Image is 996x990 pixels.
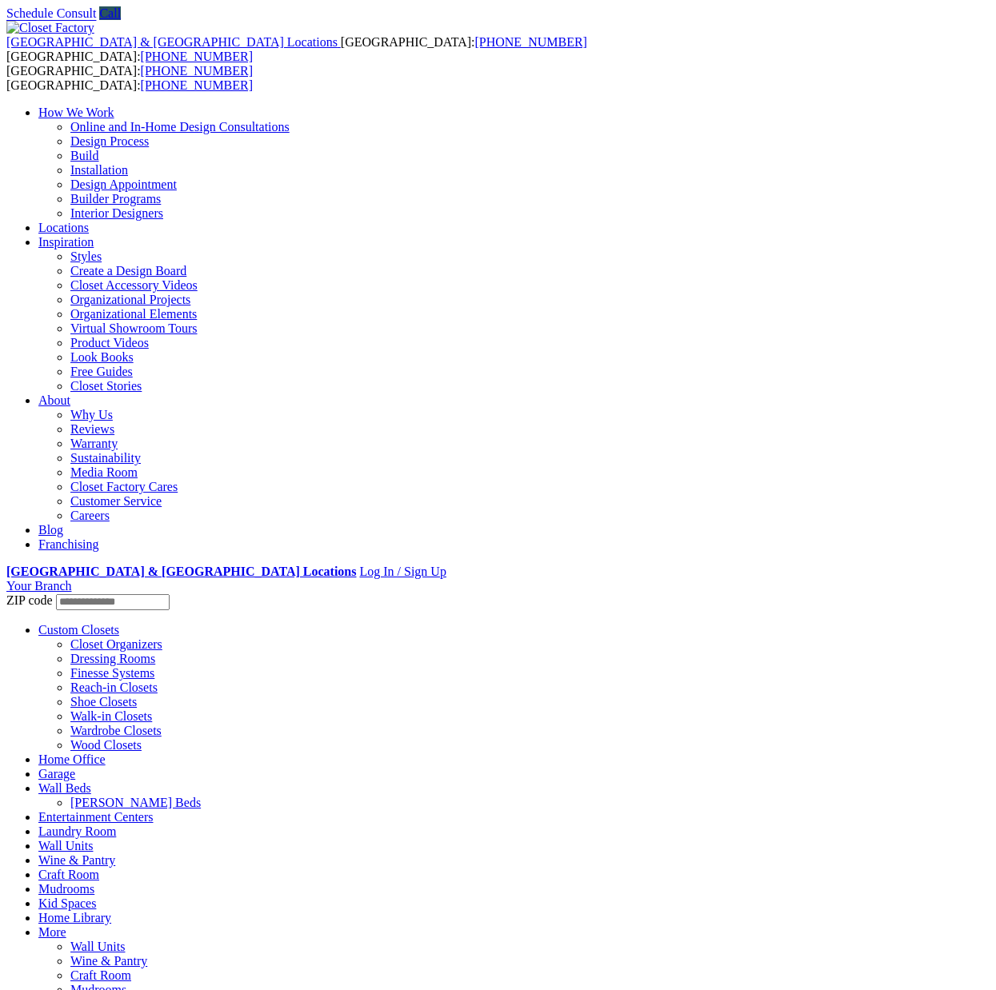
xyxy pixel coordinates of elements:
a: Home Library [38,911,111,924]
span: [GEOGRAPHIC_DATA] & [GEOGRAPHIC_DATA] Locations [6,35,338,49]
a: Builder Programs [70,192,161,206]
a: Build [70,149,99,162]
a: Create a Design Board [70,264,186,277]
a: [PHONE_NUMBER] [141,64,253,78]
a: Online and In-Home Design Consultations [70,120,290,134]
a: Closet Factory Cares [70,480,178,493]
a: More menu text will display only on big screen [38,925,66,939]
a: [GEOGRAPHIC_DATA] & [GEOGRAPHIC_DATA] Locations [6,565,356,578]
a: Finesse Systems [70,666,154,680]
a: Blog [38,523,63,537]
a: Wall Units [38,839,93,852]
a: Schedule Consult [6,6,96,20]
span: ZIP code [6,593,53,607]
a: Garage [38,767,75,780]
a: Your Branch [6,579,71,593]
a: Closet Accessory Videos [70,278,198,292]
a: Entertainment Centers [38,810,154,824]
a: Inspiration [38,235,94,249]
a: Styles [70,249,102,263]
a: Wood Closets [70,738,142,752]
a: Mudrooms [38,882,94,896]
a: About [38,393,70,407]
a: Look Books [70,350,134,364]
a: Design Appointment [70,178,177,191]
a: Careers [70,509,110,522]
a: Closet Organizers [70,637,162,651]
a: Franchising [38,537,99,551]
a: [PERSON_NAME] Beds [70,796,201,809]
a: Installation [70,163,128,177]
a: Organizational Projects [70,293,190,306]
a: How We Work [38,106,114,119]
a: Home Office [38,752,106,766]
a: Wall Units [70,940,125,953]
a: Closet Stories [70,379,142,393]
a: Customer Service [70,494,162,508]
a: Reviews [70,422,114,436]
a: Reach-in Closets [70,681,158,694]
a: [GEOGRAPHIC_DATA] & [GEOGRAPHIC_DATA] Locations [6,35,341,49]
a: Organizational Elements [70,307,197,321]
a: Dressing Rooms [70,652,155,665]
a: Design Process [70,134,149,148]
a: Wall Beds [38,781,91,795]
a: Interior Designers [70,206,163,220]
a: Product Videos [70,336,149,349]
a: Free Guides [70,365,133,378]
a: Shoe Closets [70,695,137,709]
a: Kid Spaces [38,896,96,910]
a: [PHONE_NUMBER] [141,78,253,92]
a: Virtual Showroom Tours [70,321,198,335]
a: Custom Closets [38,623,119,637]
a: Wine & Pantry [38,853,115,867]
a: Log In / Sign Up [359,565,446,578]
a: Walk-in Closets [70,709,152,723]
a: [PHONE_NUMBER] [474,35,586,49]
a: Laundry Room [38,824,116,838]
a: Locations [38,221,89,234]
input: Enter your Zip code [56,594,170,610]
a: Craft Room [70,968,131,982]
a: Media Room [70,465,138,479]
a: Why Us [70,408,113,421]
a: Sustainability [70,451,141,465]
span: [GEOGRAPHIC_DATA]: [GEOGRAPHIC_DATA]: [6,64,253,92]
a: [PHONE_NUMBER] [141,50,253,63]
a: Craft Room [38,868,99,881]
span: [GEOGRAPHIC_DATA]: [GEOGRAPHIC_DATA]: [6,35,587,63]
a: Warranty [70,437,118,450]
img: Closet Factory [6,21,94,35]
a: Wine & Pantry [70,954,147,968]
a: Call [99,6,121,20]
a: Wardrobe Closets [70,724,162,737]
